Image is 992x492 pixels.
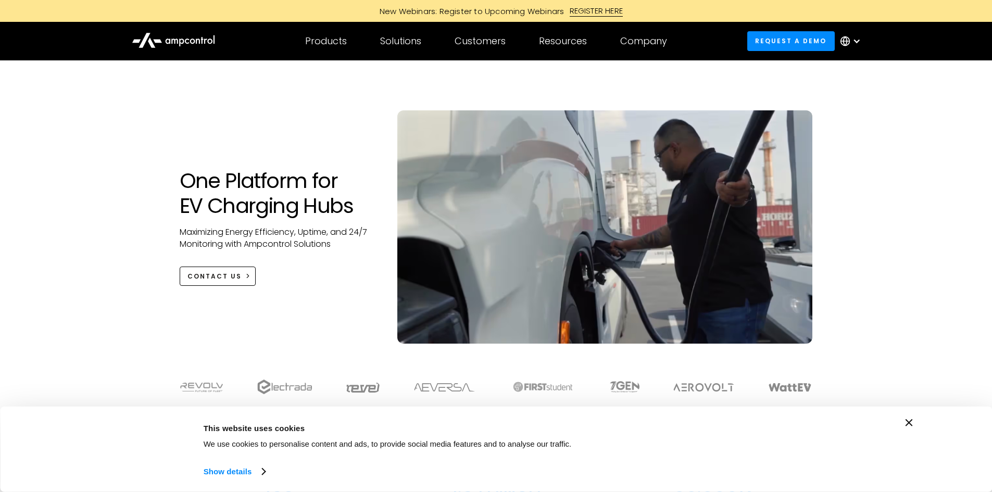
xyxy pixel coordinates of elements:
div: This website uses cookies [204,422,714,434]
div: Customers [455,35,506,47]
img: Aerovolt Logo [673,383,735,392]
img: WattEV logo [768,383,812,392]
div: Resources [539,35,587,47]
a: Show details [204,464,265,480]
a: CONTACT US [180,267,256,286]
button: Okay [737,419,886,449]
div: Products [305,35,347,47]
div: Company [620,35,667,47]
div: CONTACT US [187,272,242,281]
p: Maximizing Energy Efficiency, Uptime, and 24/7 Monitoring with Ampcontrol Solutions [180,226,377,250]
div: Solutions [380,35,421,47]
div: REGISTER HERE [570,5,623,17]
img: electrada logo [257,380,312,394]
a: New Webinars: Register to Upcoming WebinarsREGISTER HERE [262,5,731,17]
span: We use cookies to personalise content and ads, to provide social media features and to analyse ou... [204,439,572,448]
button: Close banner [906,419,913,426]
a: Request a demo [747,31,835,51]
h1: One Platform for EV Charging Hubs [180,168,377,218]
div: New Webinars: Register to Upcoming Webinars [369,6,570,17]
